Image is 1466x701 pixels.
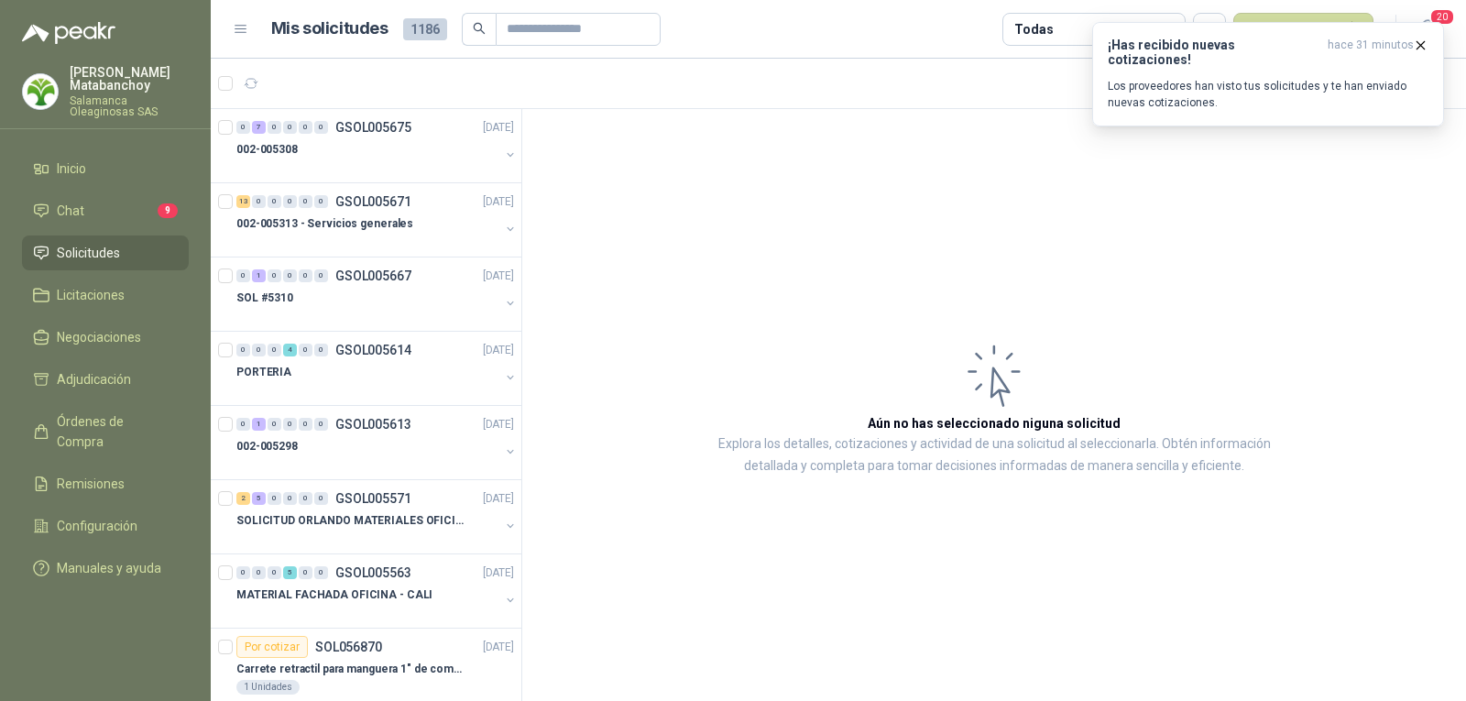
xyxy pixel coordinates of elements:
p: GSOL005563 [335,566,411,579]
div: 0 [252,566,266,579]
p: [DATE] [483,119,514,137]
p: GSOL005613 [335,418,411,431]
button: Nueva solicitud [1233,13,1373,46]
div: 1 Unidades [236,680,300,695]
p: GSOL005614 [335,344,411,356]
p: [DATE] [483,490,514,508]
div: 0 [314,344,328,356]
div: 0 [268,195,281,208]
a: Manuales y ayuda [22,551,189,586]
p: [DATE] [483,193,514,211]
div: 0 [283,492,297,505]
span: Manuales y ayuda [57,558,161,578]
p: Salamanca Oleaginosas SAS [70,95,189,117]
div: 0 [314,418,328,431]
a: 13 0 0 0 0 0 GSOL005671[DATE] 002-005313 - Servicios generales [236,191,518,249]
div: 0 [299,344,312,356]
div: 0 [252,195,266,208]
a: Negociaciones [22,320,189,355]
div: 0 [299,418,312,431]
span: Remisiones [57,474,125,494]
div: 7 [252,121,266,134]
div: 0 [314,269,328,282]
p: [PERSON_NAME] Matabanchoy [70,66,189,92]
div: 0 [299,566,312,579]
p: GSOL005571 [335,492,411,505]
p: [DATE] [483,342,514,359]
div: 0 [314,492,328,505]
div: 13 [236,195,250,208]
div: 0 [268,344,281,356]
p: 002-005313 - Servicios generales [236,215,413,233]
p: SOLICITUD ORLANDO MATERIALES OFICINA - CALI [236,512,465,530]
p: 002-005298 [236,438,298,455]
div: 0 [299,269,312,282]
img: Company Logo [23,74,58,109]
span: hace 31 minutos [1328,38,1414,67]
div: 0 [283,269,297,282]
div: 0 [314,121,328,134]
a: 0 1 0 0 0 0 GSOL005613[DATE] 002-005298 [236,413,518,472]
div: 2 [236,492,250,505]
div: 0 [283,195,297,208]
div: 0 [268,418,281,431]
div: 0 [283,121,297,134]
div: 0 [236,344,250,356]
a: Chat9 [22,193,189,228]
div: 4 [283,344,297,356]
a: Remisiones [22,466,189,501]
p: [DATE] [483,564,514,582]
p: GSOL005667 [335,269,411,282]
div: 0 [236,121,250,134]
p: MATERIAL FACHADA OFICINA - CALI [236,586,432,604]
a: Adjudicación [22,362,189,397]
span: Licitaciones [57,285,125,305]
p: [DATE] [483,268,514,285]
span: 20 [1429,8,1455,26]
span: Negociaciones [57,327,141,347]
div: 0 [252,344,266,356]
p: PORTERIA [236,364,291,381]
h3: ¡Has recibido nuevas cotizaciones! [1108,38,1320,67]
a: 0 0 0 5 0 0 GSOL005563[DATE] MATERIAL FACHADA OFICINA - CALI [236,562,518,620]
h1: Mis solicitudes [271,16,388,42]
p: GSOL005671 [335,195,411,208]
div: 0 [299,195,312,208]
a: 0 1 0 0 0 0 GSOL005667[DATE] SOL #5310 [236,265,518,323]
span: 1186 [403,18,447,40]
button: 20 [1411,13,1444,46]
div: 1 [252,269,266,282]
p: [DATE] [483,639,514,656]
button: ¡Has recibido nuevas cotizaciones!hace 31 minutos Los proveedores han visto tus solicitudes y te ... [1092,22,1444,126]
img: Logo peakr [22,22,115,44]
div: 1 [252,418,266,431]
div: 0 [299,121,312,134]
p: Carrete retractil para manguera 1" de combustible [236,661,465,678]
div: 0 [268,492,281,505]
span: Adjudicación [57,369,131,389]
div: 0 [268,566,281,579]
div: Por cotizar [236,636,308,658]
p: [DATE] [483,416,514,433]
h3: Aún no has seleccionado niguna solicitud [868,413,1121,433]
p: 002-005308 [236,141,298,159]
div: Todas [1014,19,1053,39]
a: Configuración [22,509,189,543]
a: 2 5 0 0 0 0 GSOL005571[DATE] SOLICITUD ORLANDO MATERIALES OFICINA - CALI [236,487,518,546]
div: 0 [283,418,297,431]
div: 0 [314,566,328,579]
div: 0 [236,566,250,579]
span: Chat [57,201,84,221]
span: 9 [158,203,178,218]
a: Solicitudes [22,235,189,270]
div: 0 [268,269,281,282]
a: 0 0 0 4 0 0 GSOL005614[DATE] PORTERIA [236,339,518,398]
div: 0 [268,121,281,134]
div: 0 [314,195,328,208]
span: search [473,22,486,35]
span: Órdenes de Compra [57,411,171,452]
div: 0 [299,492,312,505]
p: Explora los detalles, cotizaciones y actividad de una solicitud al seleccionarla. Obtén informaci... [706,433,1283,477]
span: Inicio [57,159,86,179]
p: SOL #5310 [236,290,293,307]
